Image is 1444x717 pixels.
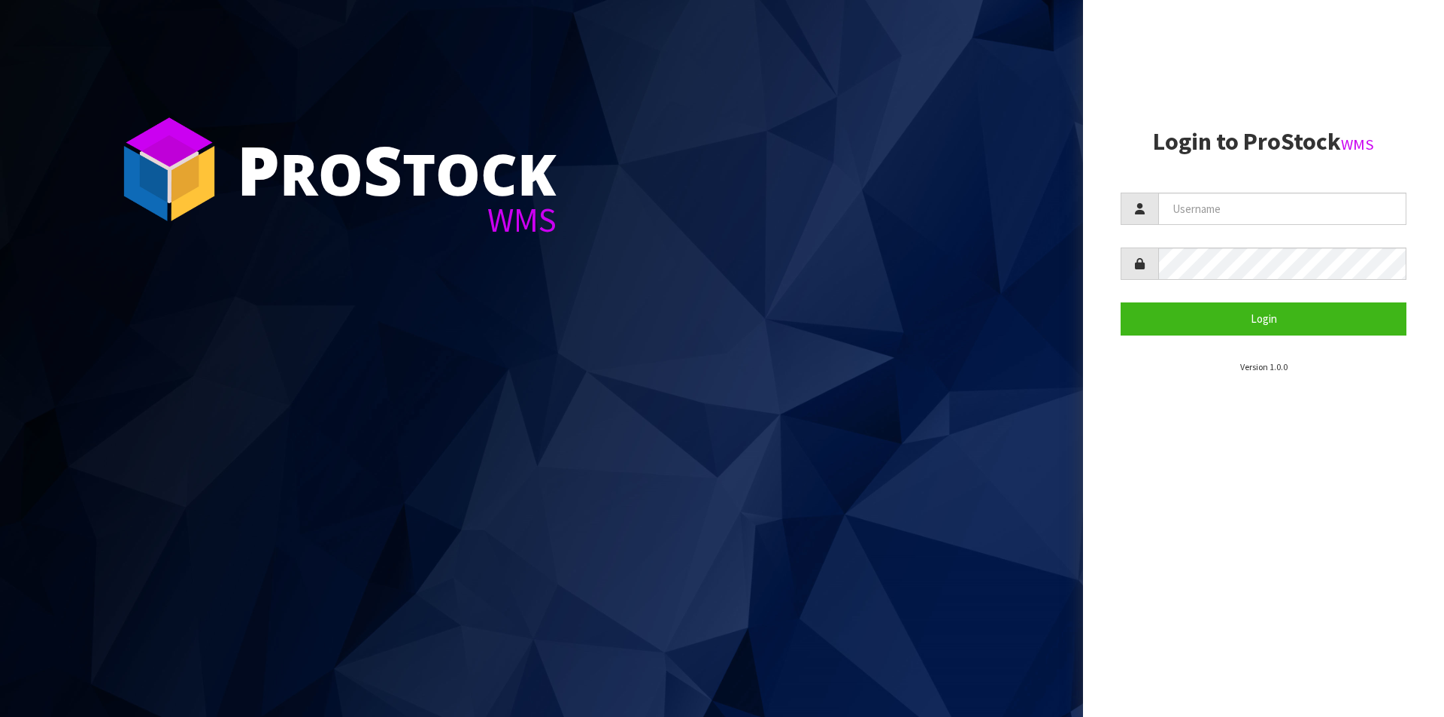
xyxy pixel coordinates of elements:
small: WMS [1341,135,1374,154]
span: S [363,123,402,215]
h2: Login to ProStock [1121,129,1406,155]
div: ro tock [237,135,557,203]
input: Username [1158,193,1406,225]
button: Login [1121,302,1406,335]
div: WMS [237,203,557,237]
img: ProStock Cube [113,113,226,226]
small: Version 1.0.0 [1240,361,1288,372]
span: P [237,123,280,215]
